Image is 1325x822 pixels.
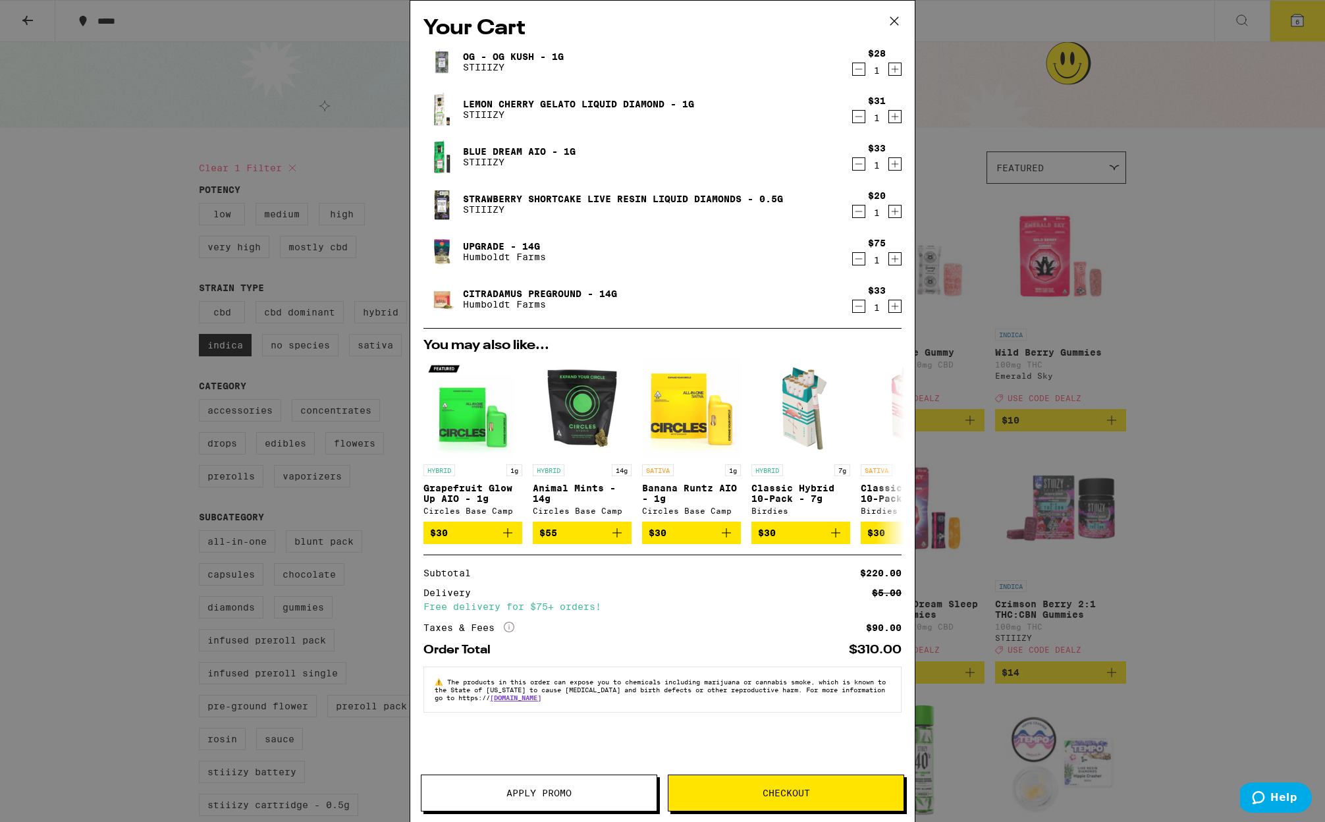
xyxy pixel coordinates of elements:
span: $30 [430,528,448,538]
span: Checkout [763,788,810,798]
img: Circles Base Camp - Banana Runtz AIO - 1g [642,359,741,458]
a: OG - OG Kush - 1g [463,51,564,62]
a: Upgrade - 14g [463,241,546,252]
iframe: Opens a widget where you can find more information [1240,782,1312,815]
button: Checkout [668,775,904,811]
div: 1 [868,255,886,265]
button: Increment [888,110,902,123]
p: 14g [612,464,632,476]
span: $55 [539,528,557,538]
button: Add to bag [861,522,960,544]
div: Circles Base Camp [423,507,522,515]
button: Add to bag [533,522,632,544]
div: Order Total [423,644,500,656]
img: Strawberry Shortcake Live Resin Liquid Diamonds - 0.5g [423,186,460,223]
div: $28 [868,48,886,59]
a: Open page for Classic Hybrid 10-Pack - 7g from Birdies [751,359,850,522]
p: SATIVA [861,464,892,476]
button: Decrement [852,252,865,265]
p: Grapefruit Glow Up AIO - 1g [423,483,522,504]
button: Add to bag [751,522,850,544]
div: $33 [868,285,886,296]
div: 1 [868,160,886,171]
div: $220.00 [860,568,902,578]
a: Lemon Cherry Gelato Liquid Diamond - 1g [463,99,694,109]
div: $31 [868,96,886,106]
div: Taxes & Fees [423,622,514,634]
img: Birdies - Classic Sativa 10-Pack - 7g [861,359,960,458]
div: 1 [868,207,886,218]
a: Open page for Classic Sativa 10-Pack - 7g from Birdies [861,359,960,522]
p: Humboldt Farms [463,299,617,310]
button: Apply Promo [421,775,657,811]
span: The products in this order can expose you to chemicals including marijuana or cannabis smoke, whi... [435,678,886,701]
a: Strawberry Shortcake Live Resin Liquid Diamonds - 0.5g [463,194,783,204]
img: Citradamus Preground - 14g [423,281,460,317]
div: $310.00 [849,644,902,656]
a: Open page for Grapefruit Glow Up AIO - 1g from Circles Base Camp [423,359,522,522]
button: Increment [888,205,902,218]
div: $75 [868,238,886,248]
p: STIIIZY [463,204,783,215]
p: Humboldt Farms [463,252,546,262]
a: [DOMAIN_NAME] [490,694,541,701]
button: Decrement [852,205,865,218]
button: Decrement [852,110,865,123]
button: Increment [888,63,902,76]
div: $90.00 [866,623,902,632]
span: ⚠️ [435,678,447,686]
button: Increment [888,157,902,171]
button: Increment [888,252,902,265]
img: Lemon Cherry Gelato Liquid Diamond - 1g [423,91,460,128]
div: $33 [868,143,886,153]
span: $30 [867,528,885,538]
p: STIIIZY [463,62,564,72]
img: Circles Base Camp - Grapefruit Glow Up AIO - 1g [423,359,522,458]
button: Decrement [852,157,865,171]
a: Open page for Banana Runtz AIO - 1g from Circles Base Camp [642,359,741,522]
div: Free delivery for $75+ orders! [423,602,902,611]
p: Classic Hybrid 10-Pack - 7g [751,483,850,504]
img: Birdies - Classic Hybrid 10-Pack - 7g [751,359,850,458]
div: Birdies [751,507,850,515]
p: SATIVA [642,464,674,476]
a: Blue Dream AIO - 1g [463,146,576,157]
p: HYBRID [751,464,783,476]
p: STIIIZY [463,157,576,167]
h2: Your Cart [423,14,902,43]
p: Classic Sativa 10-Pack - 7g [861,483,960,504]
button: Add to bag [423,522,522,544]
div: Circles Base Camp [533,507,632,515]
div: $5.00 [872,588,902,597]
span: Apply Promo [506,788,572,798]
button: Add to bag [642,522,741,544]
span: $30 [649,528,666,538]
p: 1g [506,464,522,476]
button: Decrement [852,63,865,76]
a: Citradamus Preground - 14g [463,288,617,299]
div: $20 [868,190,886,201]
p: STIIIZY [463,109,694,120]
p: 7g [834,464,850,476]
button: Decrement [852,300,865,313]
p: HYBRID [423,464,455,476]
img: Upgrade - 14g [423,233,460,270]
div: 1 [868,302,886,313]
h2: You may also like... [423,339,902,352]
p: Banana Runtz AIO - 1g [642,483,741,504]
span: $30 [758,528,776,538]
div: Subtotal [423,568,480,578]
img: Blue Dream AIO - 1g [423,138,460,175]
p: Animal Mints - 14g [533,483,632,504]
div: 1 [868,113,886,123]
p: 1g [725,464,741,476]
button: Increment [888,300,902,313]
div: Circles Base Camp [642,507,741,515]
img: Circles Base Camp - Animal Mints - 14g [533,359,632,458]
a: Open page for Animal Mints - 14g from Circles Base Camp [533,359,632,522]
p: HYBRID [533,464,564,476]
div: Birdies [861,507,960,515]
div: 1 [868,65,886,76]
div: Delivery [423,588,480,597]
